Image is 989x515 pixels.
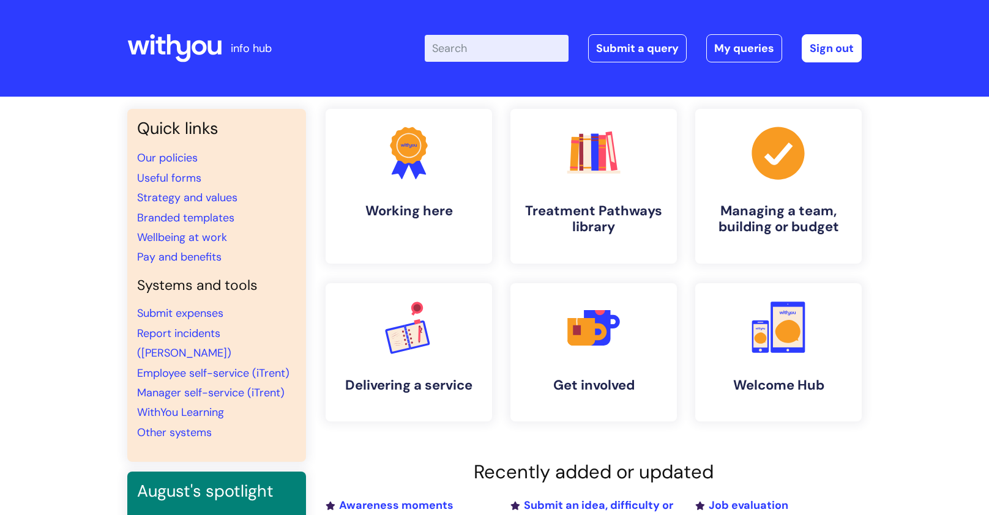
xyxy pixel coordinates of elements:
[137,150,198,165] a: Our policies
[137,481,296,501] h3: August's spotlight
[137,366,289,380] a: Employee self-service (iTrent)
[520,377,667,393] h4: Get involved
[137,190,237,205] a: Strategy and values
[137,250,222,264] a: Pay and benefits
[510,109,677,264] a: Treatment Pathways library
[137,230,227,245] a: Wellbeing at work
[326,283,492,421] a: Delivering a service
[137,405,224,420] a: WithYou Learning
[137,326,231,360] a: Report incidents ([PERSON_NAME])
[137,306,223,320] a: Submit expenses
[137,277,296,294] h4: Systems and tools
[802,34,862,62] a: Sign out
[326,498,453,513] a: Awareness moments
[137,425,212,440] a: Other systems
[326,461,862,483] h2: Recently added or updated
[520,203,667,235] h4: Treatment Pathways library
[705,203,852,235] h4: Managing a team, building or budget
[425,34,862,62] div: | -
[695,498,788,513] a: Job evaluation
[706,34,782,62] a: My queries
[231,39,272,58] p: info hub
[425,35,569,62] input: Search
[695,283,862,421] a: Welcome Hub
[335,203,482,219] h4: Working here
[705,377,852,393] h4: Welcome Hub
[695,109,862,264] a: Managing a team, building or budget
[510,283,677,421] a: Get involved
[335,377,482,393] h4: Delivering a service
[137,119,296,138] h3: Quick links
[137,171,201,185] a: Useful forms
[326,109,492,264] a: Working here
[137,385,285,400] a: Manager self-service (iTrent)
[588,34,687,62] a: Submit a query
[137,210,234,225] a: Branded templates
